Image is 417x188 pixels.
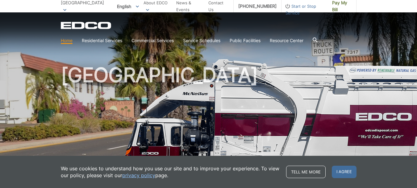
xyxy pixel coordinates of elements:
a: Resource Center [270,37,303,44]
a: Home [61,37,73,44]
p: We use cookies to understand how you use our site and to improve your experience. To view our pol... [61,165,280,179]
a: Commercial Services [131,37,174,44]
a: Service Schedules [183,37,220,44]
a: Public Facilities [230,37,261,44]
a: Tell me more [286,166,326,178]
span: English [112,1,144,11]
span: I agree [332,166,357,178]
a: EDCD logo. Return to the homepage. [61,22,112,29]
a: privacy policy [122,172,155,179]
a: Residential Services [82,37,122,44]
